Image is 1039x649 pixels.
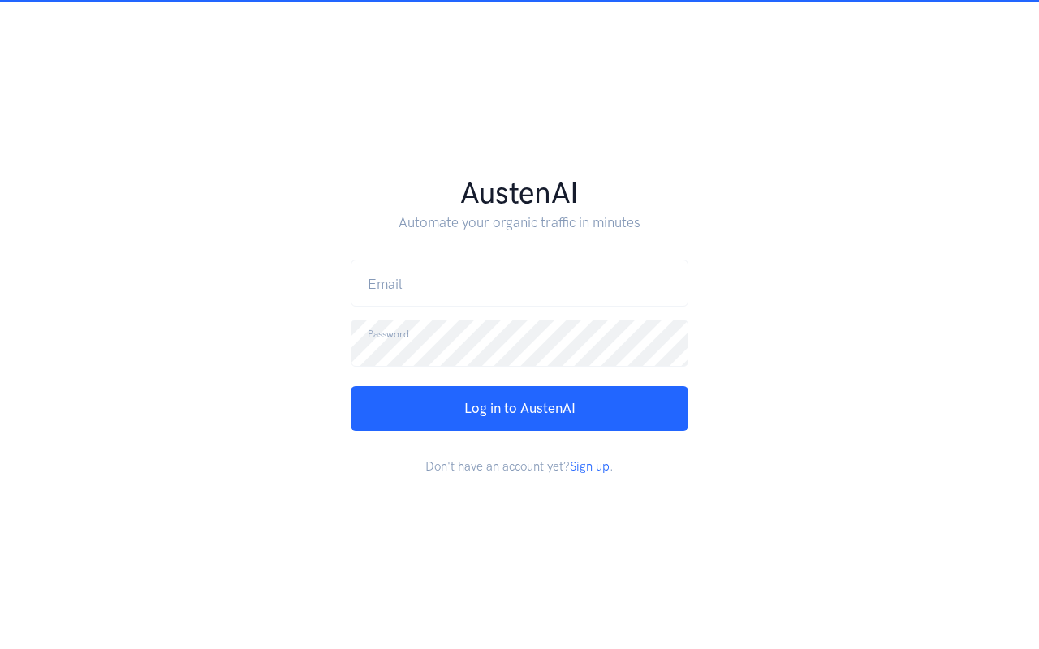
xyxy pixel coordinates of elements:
p: Don't have an account yet? . [351,457,689,476]
a: Sign up [570,459,610,474]
input: name@address.com [351,260,689,307]
p: Automate your organic traffic in minutes [351,212,689,234]
button: Log in to AustenAI [351,386,689,431]
h1: AustenAI [351,173,689,212]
